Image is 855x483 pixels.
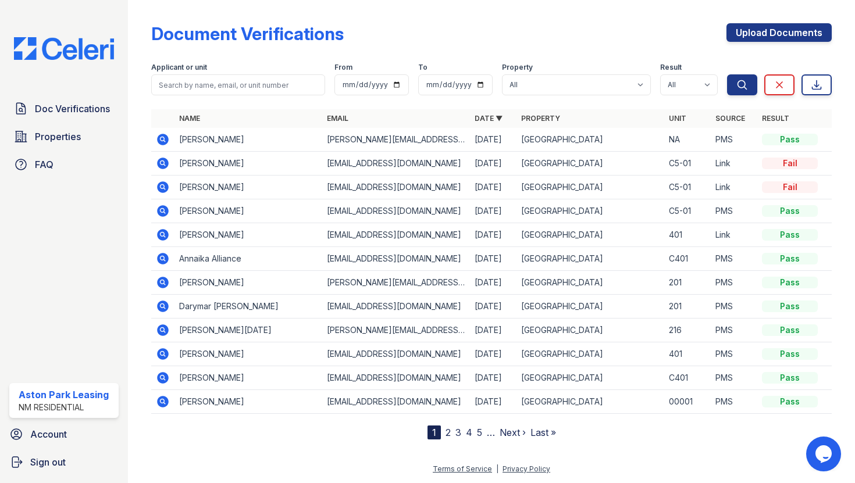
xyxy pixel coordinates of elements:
[762,205,818,217] div: Pass
[762,158,818,169] div: Fail
[322,342,470,366] td: [EMAIL_ADDRESS][DOMAIN_NAME]
[516,390,664,414] td: [GEOGRAPHIC_DATA]
[19,402,109,413] div: NM Residential
[762,324,818,336] div: Pass
[322,128,470,152] td: [PERSON_NAME][EMAIL_ADDRESS][DOMAIN_NAME]
[9,125,119,148] a: Properties
[475,114,503,123] a: Date ▼
[664,390,711,414] td: 00001
[174,390,322,414] td: [PERSON_NAME]
[711,390,757,414] td: PMS
[433,464,492,473] a: Terms of Service
[660,63,682,72] label: Result
[503,464,550,473] a: Privacy Policy
[151,74,325,95] input: Search by name, email, or unit number
[174,176,322,199] td: [PERSON_NAME]
[30,427,67,441] span: Account
[418,63,427,72] label: To
[322,247,470,271] td: [EMAIL_ADDRESS][DOMAIN_NAME]
[174,223,322,247] td: [PERSON_NAME]
[664,128,711,152] td: NA
[470,247,516,271] td: [DATE]
[516,247,664,271] td: [GEOGRAPHIC_DATA]
[711,271,757,295] td: PMS
[327,114,348,123] a: Email
[322,295,470,319] td: [EMAIL_ADDRESS][DOMAIN_NAME]
[516,342,664,366] td: [GEOGRAPHIC_DATA]
[5,37,123,60] img: CE_Logo_Blue-a8612792a0a2168367f1c8372b55b34899dd931a85d93a1a3d3e32e68fde9ad4.png
[151,63,207,72] label: Applicant or unit
[151,23,344,44] div: Document Verifications
[664,319,711,342] td: 216
[516,223,664,247] td: [GEOGRAPHIC_DATA]
[516,295,664,319] td: [GEOGRAPHIC_DATA]
[762,181,818,193] div: Fail
[322,319,470,342] td: [PERSON_NAME][EMAIL_ADDRESS][PERSON_NAME][DATE][DOMAIN_NAME]
[174,319,322,342] td: [PERSON_NAME][DATE]
[35,130,81,144] span: Properties
[711,176,757,199] td: Link
[9,97,119,120] a: Doc Verifications
[711,295,757,319] td: PMS
[5,423,123,446] a: Account
[516,128,664,152] td: [GEOGRAPHIC_DATA]
[19,388,109,402] div: Aston Park Leasing
[664,295,711,319] td: 201
[669,114,686,123] a: Unit
[516,199,664,223] td: [GEOGRAPHIC_DATA]
[762,372,818,384] div: Pass
[516,152,664,176] td: [GEOGRAPHIC_DATA]
[496,464,498,473] div: |
[470,366,516,390] td: [DATE]
[174,199,322,223] td: [PERSON_NAME]
[521,114,560,123] a: Property
[334,63,352,72] label: From
[711,199,757,223] td: PMS
[500,427,526,438] a: Next ›
[711,319,757,342] td: PMS
[35,158,54,171] span: FAQ
[711,247,757,271] td: PMS
[502,63,533,72] label: Property
[762,348,818,360] div: Pass
[762,277,818,288] div: Pass
[5,450,123,474] a: Sign out
[516,271,664,295] td: [GEOGRAPHIC_DATA]
[664,366,711,390] td: C401
[322,223,470,247] td: [EMAIL_ADDRESS][DOMAIN_NAME]
[466,427,472,438] a: 4
[664,223,711,247] td: 401
[174,271,322,295] td: [PERSON_NAME]
[806,437,843,471] iframe: chat widget
[470,295,516,319] td: [DATE]
[174,295,322,319] td: Darymar [PERSON_NAME]
[477,427,482,438] a: 5
[179,114,200,123] a: Name
[711,342,757,366] td: PMS
[427,425,441,439] div: 1
[664,342,711,366] td: 401
[470,319,516,342] td: [DATE]
[487,425,495,439] span: …
[516,176,664,199] td: [GEOGRAPHIC_DATA]
[446,427,451,438] a: 2
[762,114,789,123] a: Result
[9,153,119,176] a: FAQ
[470,128,516,152] td: [DATE]
[664,152,711,176] td: C5-01
[322,176,470,199] td: [EMAIL_ADDRESS][DOMAIN_NAME]
[35,102,110,116] span: Doc Verifications
[174,366,322,390] td: [PERSON_NAME]
[322,271,470,295] td: [PERSON_NAME][EMAIL_ADDRESS][DOMAIN_NAME]
[174,128,322,152] td: [PERSON_NAME]
[174,342,322,366] td: [PERSON_NAME]
[322,390,470,414] td: [EMAIL_ADDRESS][DOMAIN_NAME]
[470,342,516,366] td: [DATE]
[726,23,832,42] a: Upload Documents
[470,271,516,295] td: [DATE]
[711,152,757,176] td: Link
[322,366,470,390] td: [EMAIL_ADDRESS][DOMAIN_NAME]
[711,128,757,152] td: PMS
[664,176,711,199] td: C5-01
